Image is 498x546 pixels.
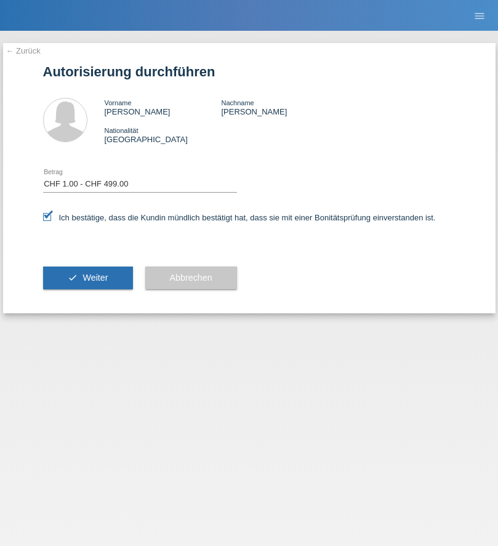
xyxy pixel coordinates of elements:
span: Nachname [221,99,254,106]
label: Ich bestätige, dass die Kundin mündlich bestätigt hat, dass sie mit einer Bonitätsprüfung einvers... [43,213,436,222]
a: menu [467,12,492,19]
span: Weiter [82,273,108,283]
a: ← Zurück [6,46,41,55]
div: [PERSON_NAME] [221,98,338,116]
span: Abbrechen [170,273,212,283]
span: Vorname [105,99,132,106]
button: Abbrechen [145,267,237,290]
h1: Autorisierung durchführen [43,64,456,79]
i: menu [473,10,486,22]
i: check [68,273,78,283]
div: [PERSON_NAME] [105,98,222,116]
button: check Weiter [43,267,133,290]
div: [GEOGRAPHIC_DATA] [105,126,222,144]
span: Nationalität [105,127,139,134]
